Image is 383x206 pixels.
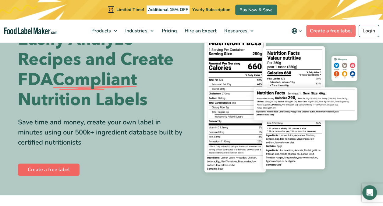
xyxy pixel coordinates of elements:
[18,29,187,110] h1: Easily Analyze Recipes and Create FDA Nutrition Labels
[362,185,377,200] div: Open Intercom Messenger
[147,6,190,14] span: Additional 15% OFF
[222,28,248,34] span: Resources
[359,25,379,37] a: Login
[88,20,120,42] a: Products
[18,117,187,148] div: Save time and money, create your own label in minutes using our 500k+ ingredient database built b...
[122,20,156,42] a: Industries
[192,7,230,13] span: Yearly Subscription
[183,28,217,34] span: Hire an Expert
[18,164,80,176] a: Create a free label
[235,5,277,15] a: Buy Now & Save
[90,28,112,34] span: Products
[160,28,177,34] span: Pricing
[306,25,356,37] a: Create a free label
[158,20,179,42] a: Pricing
[181,20,219,42] a: Hire an Expert
[53,70,137,90] span: Compliant
[220,20,256,42] a: Resources
[116,7,144,13] span: Limited Time!
[123,28,148,34] span: Industries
